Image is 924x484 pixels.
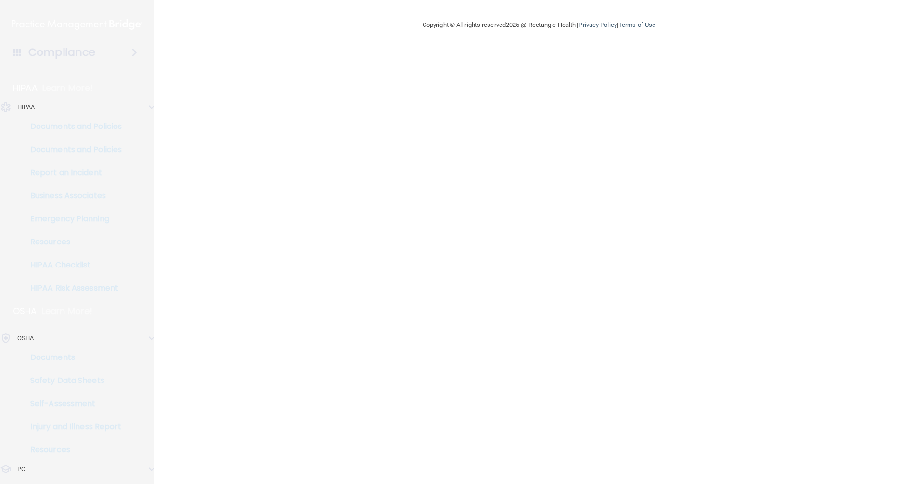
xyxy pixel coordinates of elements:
[28,46,95,59] h4: Compliance
[363,10,715,40] div: Copyright © All rights reserved 2025 @ Rectangle Health | |
[6,353,138,362] p: Documents
[6,399,138,408] p: Self-Assessment
[12,15,142,34] img: PMB logo
[6,191,138,201] p: Business Associates
[6,168,138,178] p: Report an Incident
[13,82,38,94] p: HIPAA
[17,463,27,475] p: PCI
[6,214,138,224] p: Emergency Planning
[17,102,35,113] p: HIPAA
[6,260,138,270] p: HIPAA Checklist
[17,332,34,344] p: OSHA
[578,21,616,28] a: Privacy Policy
[42,82,93,94] p: Learn More!
[6,145,138,154] p: Documents and Policies
[6,422,138,432] p: Injury and Illness Report
[13,306,37,317] p: OSHA
[6,445,138,455] p: Resources
[6,122,138,131] p: Documents and Policies
[42,306,93,317] p: Learn More!
[6,283,138,293] p: HIPAA Risk Assessment
[6,376,138,385] p: Safety Data Sheets
[6,237,138,247] p: Resources
[618,21,655,28] a: Terms of Use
